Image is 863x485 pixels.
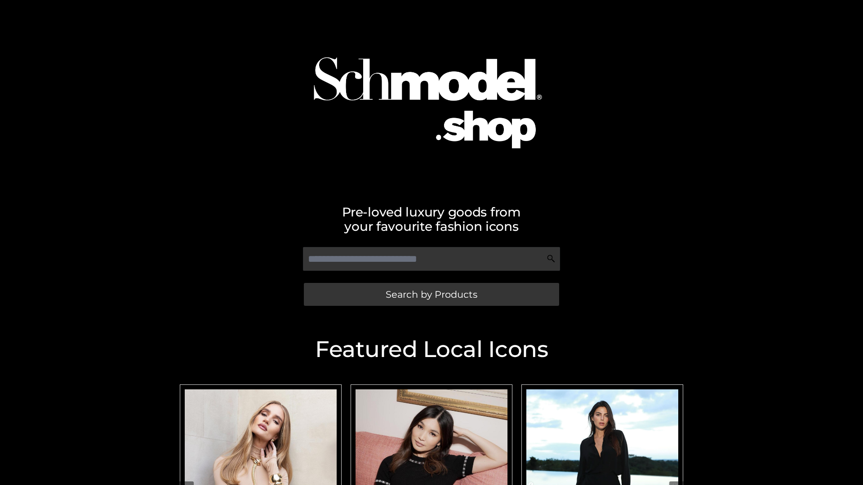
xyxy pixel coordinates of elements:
h2: Featured Local Icons​ [175,338,688,361]
img: Search Icon [547,254,556,263]
h2: Pre-loved luxury goods from your favourite fashion icons [175,205,688,234]
a: Search by Products [304,283,559,306]
span: Search by Products [386,290,477,299]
